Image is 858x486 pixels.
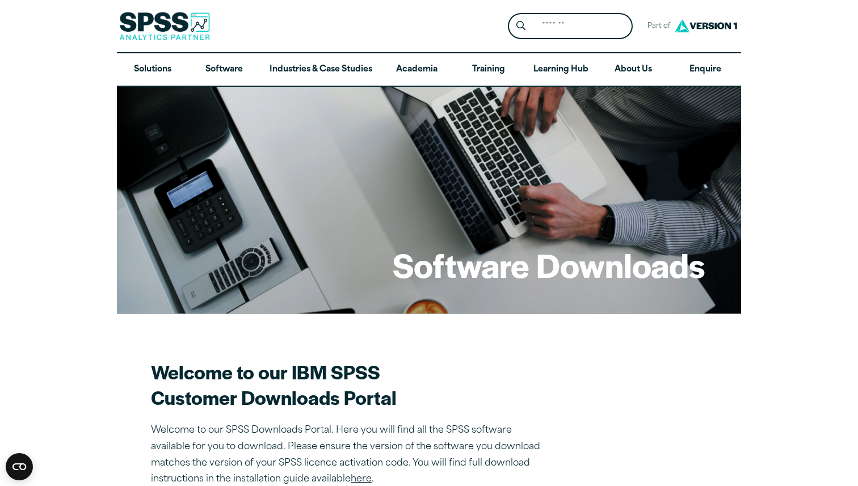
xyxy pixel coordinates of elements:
a: Industries & Case Studies [260,53,381,86]
span: Part of [642,18,672,35]
a: here [351,475,372,484]
a: About Us [598,53,669,86]
a: Academia [381,53,453,86]
img: SPSS Analytics Partner [119,12,210,40]
nav: Desktop version of site main menu [117,53,741,86]
a: Solutions [117,53,188,86]
h2: Welcome to our IBM SPSS Customer Downloads Portal [151,359,548,410]
h1: Software Downloads [393,243,705,287]
a: Enquire [670,53,741,86]
button: Open CMP widget [6,453,33,480]
a: Training [453,53,524,86]
button: Search magnifying glass icon [511,16,532,37]
a: Learning Hub [524,53,598,86]
form: Site Header Search Form [508,13,633,40]
img: Version1 Logo [672,15,740,36]
svg: Search magnifying glass icon [516,21,525,31]
a: Software [188,53,260,86]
